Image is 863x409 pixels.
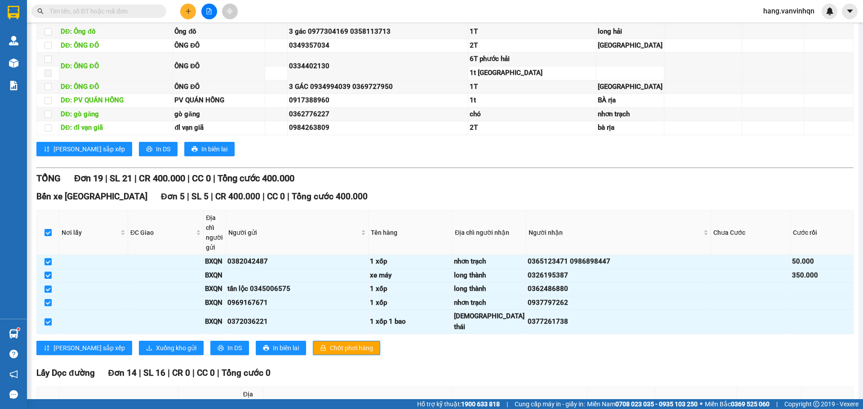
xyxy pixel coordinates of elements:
span: | [776,399,778,409]
span: Xuống kho gửi [156,343,196,353]
span: | [105,173,107,184]
span: In DS [227,343,242,353]
div: chó [470,109,595,120]
span: printer [263,345,269,352]
span: | [507,399,508,409]
div: [GEOGRAPHIC_DATA] [598,40,663,51]
div: BXQN [205,256,224,267]
div: 1T [470,26,595,37]
span: hang.vanvinhqn [756,5,822,17]
div: 1t [GEOGRAPHIC_DATA] [470,68,595,79]
div: 0362486880 [528,284,709,295]
div: ÔNG ĐÔ [174,40,263,51]
span: Đơn 19 [74,173,103,184]
span: In biên lai [273,343,299,353]
div: DĐ: ÔNG ĐÔ [61,40,171,51]
div: 0382042487 [227,256,367,267]
strong: 0369 525 060 [731,400,770,408]
div: xe máy [370,270,451,281]
div: tấn lộc 0345006575 [227,284,367,295]
span: CR 400.000 [139,173,185,184]
span: Bến xe [GEOGRAPHIC_DATA] [36,191,147,202]
div: nhơn trạch [454,298,525,308]
div: BÀ rịa [598,95,663,106]
div: 1 xốp [370,284,451,295]
span: CC 0 [267,191,285,202]
div: 1t [470,95,595,106]
button: printerIn biên lai [256,341,306,355]
span: | [168,368,170,378]
div: Ông đô [174,26,263,37]
button: downloadXuống kho gửi [139,341,204,355]
span: SL 5 [191,191,209,202]
div: gò găng [174,109,263,120]
img: warehouse-icon [9,58,18,68]
div: 1 xốp [370,256,451,267]
button: printerIn DS [139,142,178,156]
button: aim [222,4,238,19]
span: [PERSON_NAME] sắp xếp [53,343,125,353]
div: ÔNG ĐÔ [174,61,263,72]
span: Chốt phơi hàng [330,343,373,353]
div: 6T phước hải [470,54,595,65]
span: TỔNG [36,173,61,184]
div: 0349357034 [289,40,467,51]
span: sort-ascending [44,146,50,153]
span: In DS [156,144,170,154]
div: [DEMOGRAPHIC_DATA] thái [454,311,525,332]
span: question-circle [9,350,18,358]
span: | [217,368,219,378]
div: 0365123471 0986898447 [528,256,709,267]
img: logo [4,7,23,48]
div: long hải [598,26,663,37]
div: 0362776227 [289,109,467,120]
span: ⚪️ [700,402,703,406]
span: download [146,345,152,352]
th: Cước rồi [791,211,854,255]
div: BXQN [205,284,224,295]
div: Địa chỉ người gửi [206,213,223,252]
span: Miền Nam [587,399,698,409]
div: 350.000 [792,270,852,281]
th: Chưa Cước [711,211,791,255]
div: long thành [454,270,525,281]
span: | [187,173,190,184]
span: CC 0 [192,173,211,184]
div: 0372036221 [227,317,367,327]
img: warehouse-icon [9,329,18,339]
span: | [134,173,137,184]
span: | [192,368,195,378]
button: plus [180,4,196,19]
span: Miền Bắc [705,399,770,409]
span: search [37,8,44,14]
div: 2T [470,40,595,51]
span: copyright [813,401,819,407]
button: sort-ascending[PERSON_NAME] sắp xếp [36,341,132,355]
strong: Công ty TNHH DVVT Văn Vinh 76 [4,51,23,111]
img: icon-new-feature [826,7,834,15]
span: printer [218,345,224,352]
span: aim [227,8,233,14]
span: | [187,191,189,202]
button: lockChốt phơi hàng [313,341,380,355]
img: solution-icon [9,81,18,90]
strong: [PERSON_NAME] ([GEOGRAPHIC_DATA]) [25,13,149,37]
div: 1 xốp 1 bao [370,317,451,327]
span: CR 400.000 [215,191,260,202]
span: Tổng cước 0 [222,368,271,378]
div: DĐ: gò găng [61,109,171,120]
span: SL 21 [110,173,132,184]
span: printer [191,146,198,153]
div: nhơn trạch [454,256,525,267]
span: plus [185,8,191,14]
div: BXQN [205,317,224,327]
div: 0377261738 [528,317,709,327]
span: lock [320,345,326,352]
div: 0969167671 [227,298,367,308]
div: BXQN [205,298,224,308]
span: printer [146,146,152,153]
div: DĐ: ÔNG ĐÔ [61,82,171,92]
span: Hỗ trợ kỹ thuật: [417,399,500,409]
div: 0917388960 [289,95,467,106]
div: 0937797262 [528,298,709,308]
